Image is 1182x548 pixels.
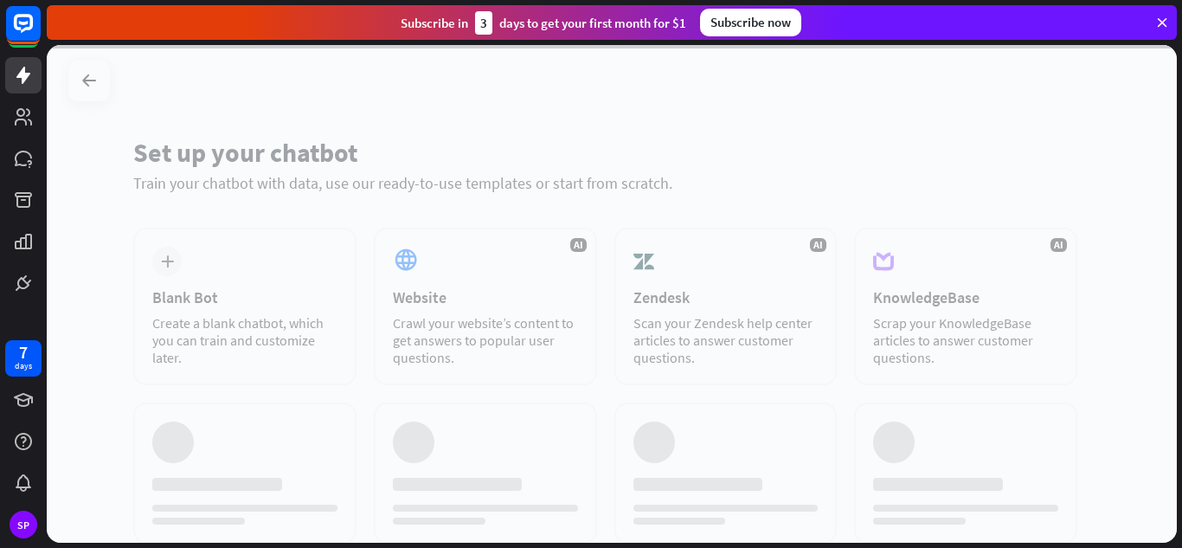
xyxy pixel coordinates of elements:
[19,345,28,360] div: 7
[475,11,492,35] div: 3
[10,511,37,538] div: SP
[401,11,686,35] div: Subscribe in days to get your first month for $1
[15,360,32,372] div: days
[700,9,801,36] div: Subscribe now
[5,340,42,377] a: 7 days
